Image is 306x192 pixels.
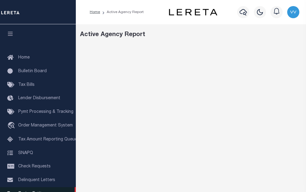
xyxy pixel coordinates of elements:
[18,110,73,114] span: Pymt Processing & Tracking
[18,137,77,142] span: Tax Amount Reporting Queue
[18,123,73,128] span: Order Management System
[18,69,47,73] span: Bulletin Board
[90,10,100,14] a: Home
[18,83,35,87] span: Tax Bills
[18,164,51,169] span: Check Requests
[100,9,144,15] li: Active Agency Report
[80,30,302,39] div: Active Agency Report
[18,178,55,182] span: Delinquent Letters
[18,96,60,100] span: Lender Disbursement
[18,56,30,60] span: Home
[18,151,33,155] span: SNAPQ
[287,6,299,18] img: svg+xml;base64,PHN2ZyB4bWxucz0iaHR0cDovL3d3dy53My5vcmcvMjAwMC9zdmciIHBvaW50ZXItZXZlbnRzPSJub25lIi...
[7,122,17,130] i: travel_explore
[169,9,217,15] img: logo-dark.svg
